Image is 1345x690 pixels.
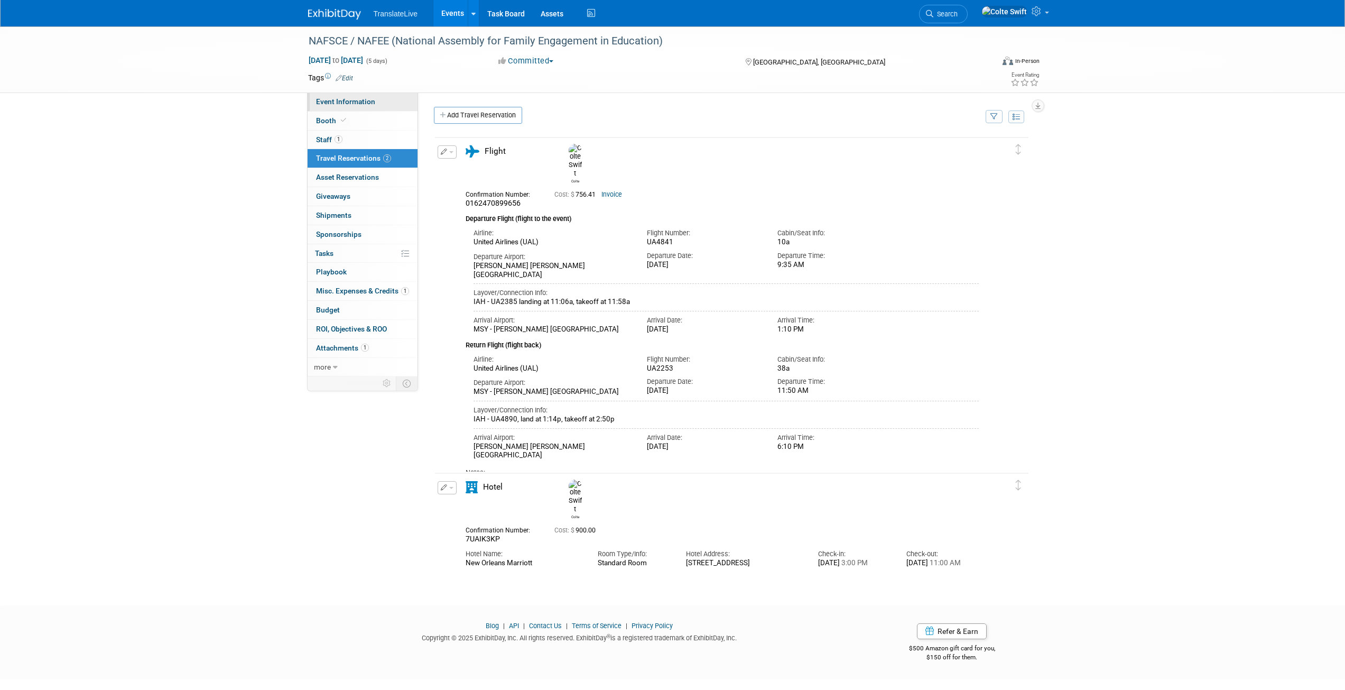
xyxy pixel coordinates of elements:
[401,287,409,295] span: 1
[308,282,418,300] a: Misc. Expenses & Credits1
[554,191,600,198] span: 756.41
[919,5,968,23] a: Search
[1010,72,1039,78] div: Event Rating
[632,622,673,630] a: Privacy Policy
[383,154,391,162] span: 2
[647,433,762,443] div: Arrival Date:
[840,559,868,567] span: 3:00 PM
[474,252,632,262] div: Departure Airport:
[466,145,479,158] i: Flight
[308,225,418,244] a: Sponsorships
[686,559,802,568] div: [STREET_ADDRESS]
[396,376,418,390] td: Toggle Event Tabs
[316,154,391,162] span: Travel Reservations
[466,188,539,199] div: Confirmation Number:
[598,549,670,559] div: Room Type/Info:
[474,238,632,247] div: United Airlines (UAL)
[466,523,539,535] div: Confirmation Number:
[474,406,979,415] div: Layover/Connection Info:
[777,377,892,387] div: Departure Time:
[777,355,892,364] div: Cabin/Seat Info:
[341,117,346,123] i: Booth reservation complete
[818,559,891,568] div: [DATE]
[777,325,892,334] div: 1:10 PM
[474,325,632,334] div: MSY - [PERSON_NAME] [GEOGRAPHIC_DATA]
[777,443,892,452] div: 6:10 PM
[928,559,961,567] span: 11:00 AM
[316,97,375,106] span: Event Information
[563,622,570,630] span: |
[509,622,519,630] a: API
[569,513,582,519] div: Colte Swift
[361,344,369,352] span: 1
[315,249,333,257] span: Tasks
[378,376,396,390] td: Personalize Event Tab Strip
[483,482,503,492] span: Hotel
[777,316,892,325] div: Arrival Time:
[485,146,506,156] span: Flight
[566,144,585,183] div: Colte Swift
[753,58,885,66] span: [GEOGRAPHIC_DATA], [GEOGRAPHIC_DATA]
[316,173,379,181] span: Asset Reservations
[906,549,979,559] div: Check-out:
[566,480,585,519] div: Colte Swift
[1016,480,1021,491] i: Click and drag to move item
[316,344,369,352] span: Attachments
[308,358,418,376] a: more
[777,433,892,443] div: Arrival Time:
[365,58,387,65] span: (5 days)
[647,316,762,325] div: Arrival Date:
[466,199,521,207] span: 0162470899656
[308,93,418,111] a: Event Information
[867,637,1037,661] div: $500 Amazon gift card for you,
[316,268,347,276] span: Playbook
[316,116,348,125] span: Booth
[777,387,892,395] div: 11:50 AM
[466,334,979,351] div: Return Flight (flight back)
[316,211,351,219] span: Shipments
[569,144,582,178] img: Colte Swift
[466,481,478,493] i: Hotel
[777,251,892,261] div: Departure Time:
[308,168,418,187] a: Asset Reservations
[601,191,622,198] a: Invoice
[1016,144,1021,155] i: Click and drag to move item
[331,56,341,65] span: to
[308,131,418,149] a: Staff1
[308,112,418,130] a: Booth
[906,559,979,568] div: [DATE]
[466,468,979,477] div: Notes:
[1003,57,1013,65] img: Format-Inperson.png
[495,56,558,67] button: Committed
[474,433,632,443] div: Arrival Airport:
[647,377,762,387] div: Departure Date:
[316,135,342,144] span: Staff
[308,9,361,20] img: ExhibitDay
[554,191,576,198] span: Cost: $
[434,107,522,124] a: Add Travel Reservation
[316,325,387,333] span: ROI, Objectives & ROO
[466,208,979,224] div: Departure Flight (flight to the event)
[474,262,632,280] div: [PERSON_NAME] [PERSON_NAME][GEOGRAPHIC_DATA]
[308,187,418,206] a: Giveaways
[500,622,507,630] span: |
[474,288,979,298] div: Layover/Connection Info:
[521,622,527,630] span: |
[647,228,762,238] div: Flight Number:
[933,10,958,18] span: Search
[867,653,1037,662] div: $150 off for them.
[917,623,987,639] a: Refer & Earn
[647,261,762,270] div: [DATE]
[647,443,762,452] div: [DATE]
[308,263,418,281] a: Playbook
[308,631,851,643] div: Copyright © 2025 ExhibitDay, Inc. All rights reserved. ExhibitDay is a registered trademark of Ex...
[647,238,762,247] div: UA4841
[474,228,632,238] div: Airline:
[818,549,891,559] div: Check-in:
[474,316,632,325] div: Arrival Airport:
[305,32,978,51] div: NAFSCE / NAFEE (National Assembly for Family Engagement in Education)
[686,549,802,559] div: Hotel Address:
[647,364,762,373] div: UA2253
[1015,57,1040,65] div: In-Person
[308,149,418,168] a: Travel Reservations2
